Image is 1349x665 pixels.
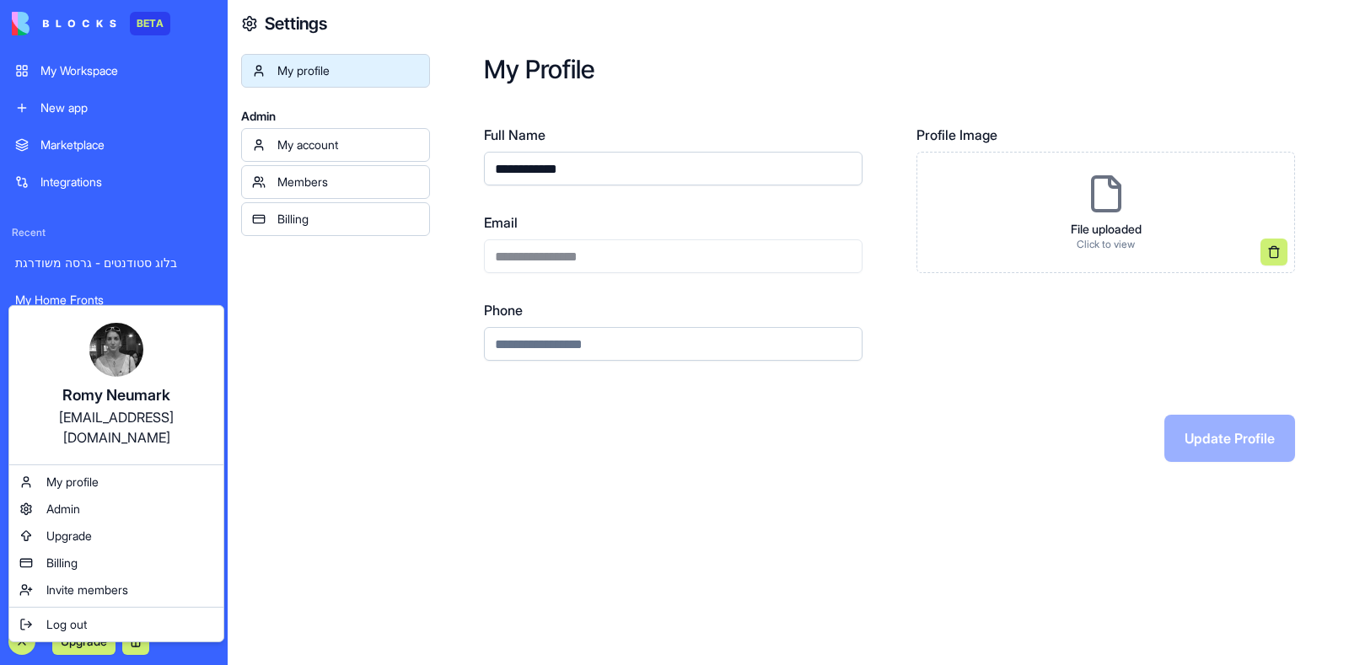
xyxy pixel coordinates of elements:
span: Upgrade [46,528,92,544]
a: Invite members [13,577,220,603]
a: My profile [13,469,220,496]
span: Log out [46,616,87,633]
div: [EMAIL_ADDRESS][DOMAIN_NAME] [26,407,207,448]
a: Billing [13,550,220,577]
a: Romy Neumark[EMAIL_ADDRESS][DOMAIN_NAME] [13,309,220,461]
img: ACg8ocJpo7-6uNqbL2O6o9AdRcTI_wCXeWsoHdL_BBIaBlFxyFzsYWgr=s96-c [89,323,143,377]
span: Billing [46,555,78,571]
a: Upgrade [13,523,220,550]
div: My Home Fronts [15,292,212,308]
div: בלוג סטודנטים - גרסה משודרגת [15,255,212,271]
a: Admin [13,496,220,523]
span: My profile [46,474,99,491]
span: Invite members [46,582,128,598]
div: Romy Neumark [26,383,207,407]
span: Admin [46,501,80,518]
span: Recent [5,226,223,239]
